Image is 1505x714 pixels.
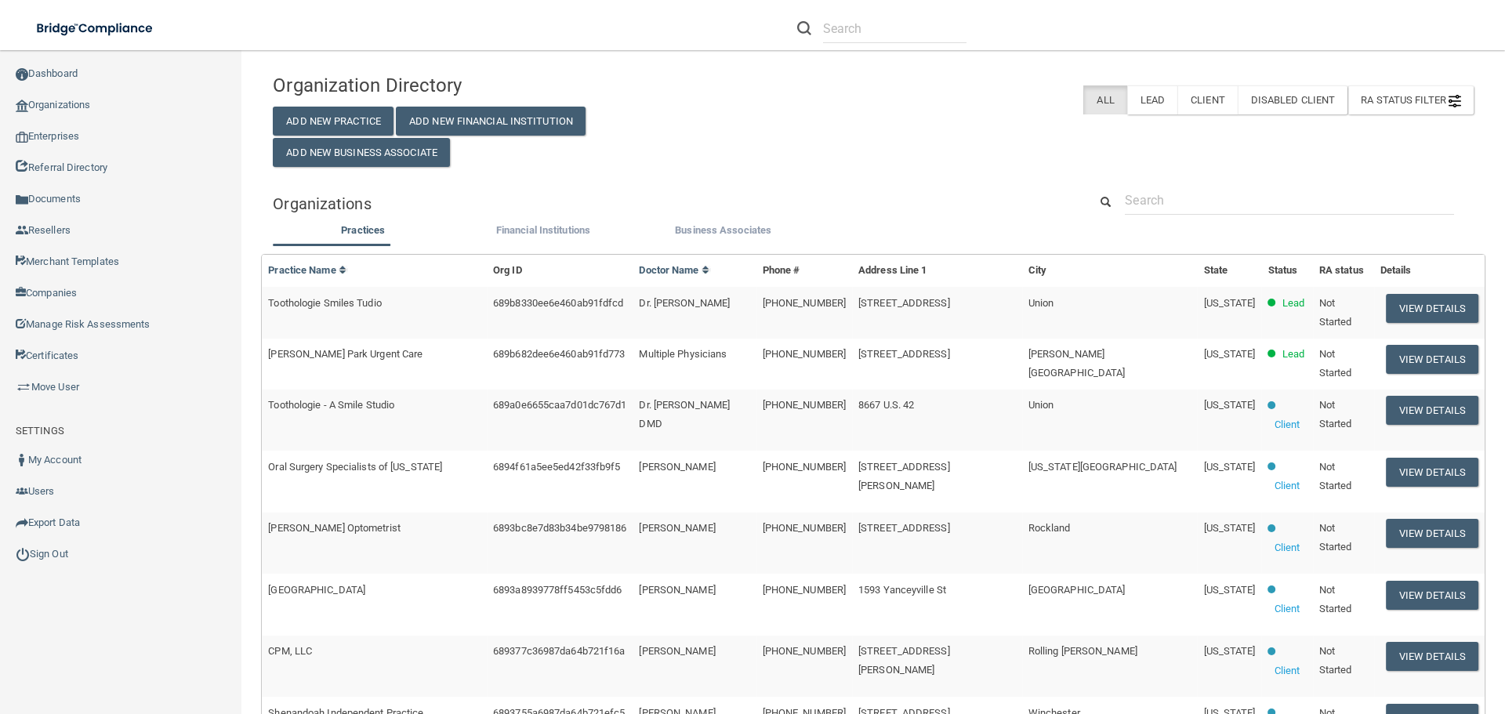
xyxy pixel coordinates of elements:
[1022,255,1198,287] th: City
[1127,85,1177,114] label: Lead
[16,224,28,237] img: ic_reseller.de258add.png
[1319,399,1352,429] span: Not Started
[1028,645,1137,657] span: Rolling [PERSON_NAME]
[268,645,312,657] span: CPM, LLC
[675,224,771,236] span: Business Associates
[639,297,730,309] span: Dr. [PERSON_NAME]
[639,264,709,276] a: Doctor Name
[858,399,914,411] span: 8667 U.S. 42
[461,221,626,240] label: Financial Institutions
[1319,297,1352,328] span: Not Started
[268,522,401,534] span: [PERSON_NAME] Optometrist
[1204,399,1256,411] span: [US_STATE]
[763,522,846,534] span: [PHONE_NUMBER]
[763,461,846,473] span: [PHONE_NUMBER]
[273,221,453,244] li: Practices
[16,132,28,143] img: enterprise.0d942306.png
[1386,294,1478,323] button: View Details
[1204,297,1256,309] span: [US_STATE]
[1386,581,1478,610] button: View Details
[341,224,385,236] span: Practices
[487,255,633,287] th: Org ID
[1028,399,1054,411] span: Union
[396,107,586,136] button: Add New Financial Institution
[493,297,623,309] span: 689b8330ee6e460ab91fdfcd
[1204,461,1256,473] span: [US_STATE]
[1177,85,1238,114] label: Client
[493,645,625,657] span: 689377c36987da64b721f16a
[273,138,450,167] button: Add New Business Associate
[1262,255,1313,287] th: Status
[797,21,811,35] img: ic-search.3b580494.png
[1319,522,1352,553] span: Not Started
[641,221,806,240] label: Business Associates
[1204,522,1256,534] span: [US_STATE]
[763,297,846,309] span: [PHONE_NUMBER]
[268,399,394,411] span: Toothologie - A Smile Studio
[1125,186,1454,215] input: Search
[639,461,715,473] span: [PERSON_NAME]
[763,348,846,360] span: [PHONE_NUMBER]
[1204,348,1256,360] span: [US_STATE]
[493,461,620,473] span: 6894f61a5ee5ed42f33fb9f5
[639,399,730,429] span: Dr. [PERSON_NAME] DMD
[639,645,715,657] span: [PERSON_NAME]
[1275,661,1300,680] p: Client
[1028,461,1177,473] span: [US_STATE][GEOGRAPHIC_DATA]
[1275,415,1300,434] p: Client
[1386,345,1478,374] button: View Details
[1313,255,1374,287] th: RA status
[273,75,658,96] h4: Organization Directory
[858,348,950,360] span: [STREET_ADDRESS]
[639,522,715,534] span: [PERSON_NAME]
[763,399,846,411] span: [PHONE_NUMBER]
[823,14,966,43] input: Search
[633,221,814,244] li: Business Associate
[268,461,442,473] span: Oral Surgery Specialists of [US_STATE]
[16,194,28,206] img: icon-documents.8dae5593.png
[273,107,393,136] button: Add New Practice
[16,485,28,498] img: icon-users.e205127d.png
[1204,645,1256,657] span: [US_STATE]
[1238,85,1348,114] label: Disabled Client
[1319,584,1352,614] span: Not Started
[16,379,31,395] img: briefcase.64adab9b.png
[1374,255,1485,287] th: Details
[493,348,625,360] span: 689b682dee6e460ab91fd773
[268,264,346,276] a: Practice Name
[858,461,950,491] span: [STREET_ADDRESS][PERSON_NAME]
[493,522,626,534] span: 6893bc8e7d83b34be9798186
[1198,255,1262,287] th: State
[763,584,846,596] span: [PHONE_NUMBER]
[756,255,852,287] th: Phone #
[1028,348,1126,379] span: [PERSON_NAME][GEOGRAPHIC_DATA]
[1386,519,1478,548] button: View Details
[852,255,1022,287] th: Address Line 1
[273,195,1065,212] h5: Organizations
[1449,95,1461,107] img: icon-filter@2x.21656d0b.png
[858,584,946,596] span: 1593 Yanceyville St
[1319,348,1352,379] span: Not Started
[16,454,28,466] img: ic_user_dark.df1a06c3.png
[858,645,950,676] span: [STREET_ADDRESS][PERSON_NAME]
[1361,94,1461,106] span: RA Status Filter
[1282,345,1304,364] p: Lead
[453,221,633,244] li: Financial Institutions
[858,522,950,534] span: [STREET_ADDRESS]
[268,297,381,309] span: Toothologie Smiles Tudio
[16,68,28,81] img: ic_dashboard_dark.d01f4a41.png
[1028,584,1126,596] span: [GEOGRAPHIC_DATA]
[1028,297,1054,309] span: Union
[1083,85,1126,114] label: All
[639,348,727,360] span: Multiple Physicians
[1275,538,1300,557] p: Client
[268,584,365,596] span: [GEOGRAPHIC_DATA]
[1204,584,1256,596] span: [US_STATE]
[639,584,715,596] span: [PERSON_NAME]
[1282,294,1304,313] p: Lead
[16,100,28,112] img: organization-icon.f8decf85.png
[268,348,422,360] span: [PERSON_NAME] Park Urgent Care
[16,422,64,440] label: SETTINGS
[763,645,846,657] span: [PHONE_NUMBER]
[1275,600,1300,618] p: Client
